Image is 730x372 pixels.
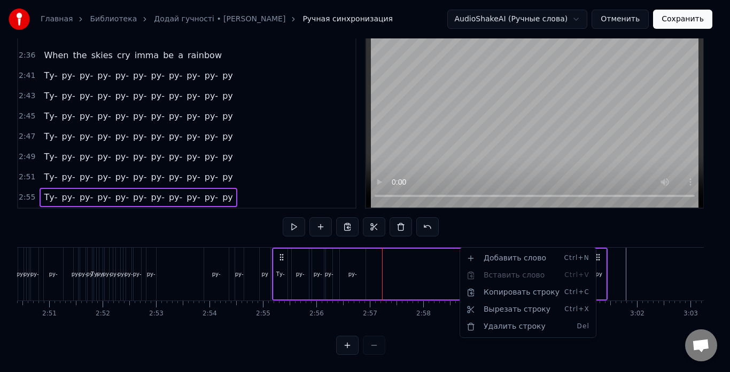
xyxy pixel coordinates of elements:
[564,288,589,297] span: Ctrl+C
[564,254,589,263] span: Ctrl+N
[577,322,589,331] span: Del
[564,305,589,314] span: Ctrl+X
[462,318,594,335] div: Удалить строку
[462,284,594,301] div: Копировать строку
[462,250,594,267] div: Добавить слово
[462,301,594,318] div: Вырезать строку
